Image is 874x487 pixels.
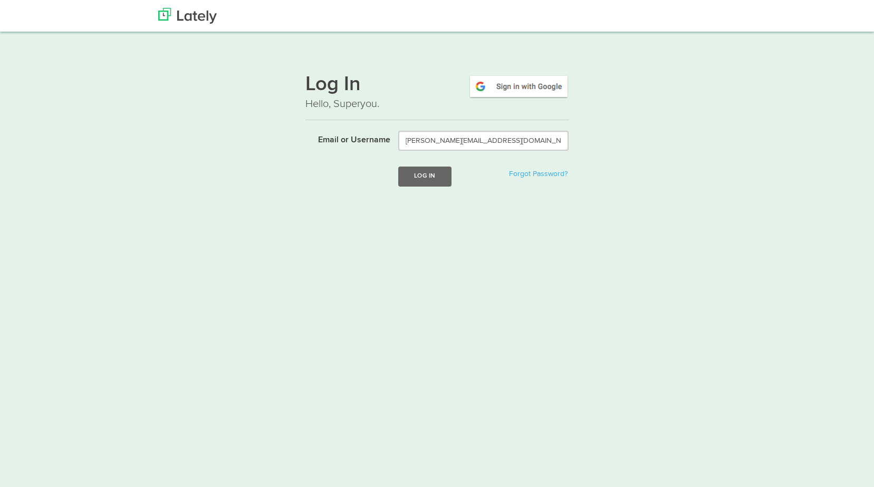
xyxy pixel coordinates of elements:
[509,170,568,178] a: Forgot Password?
[468,74,569,99] img: google-signin.png
[305,96,569,112] p: Hello, Superyou.
[297,131,391,147] label: Email or Username
[158,8,217,24] img: Lately
[398,131,569,151] input: Email or Username
[305,74,569,96] h1: Log In
[398,167,451,186] button: Log In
